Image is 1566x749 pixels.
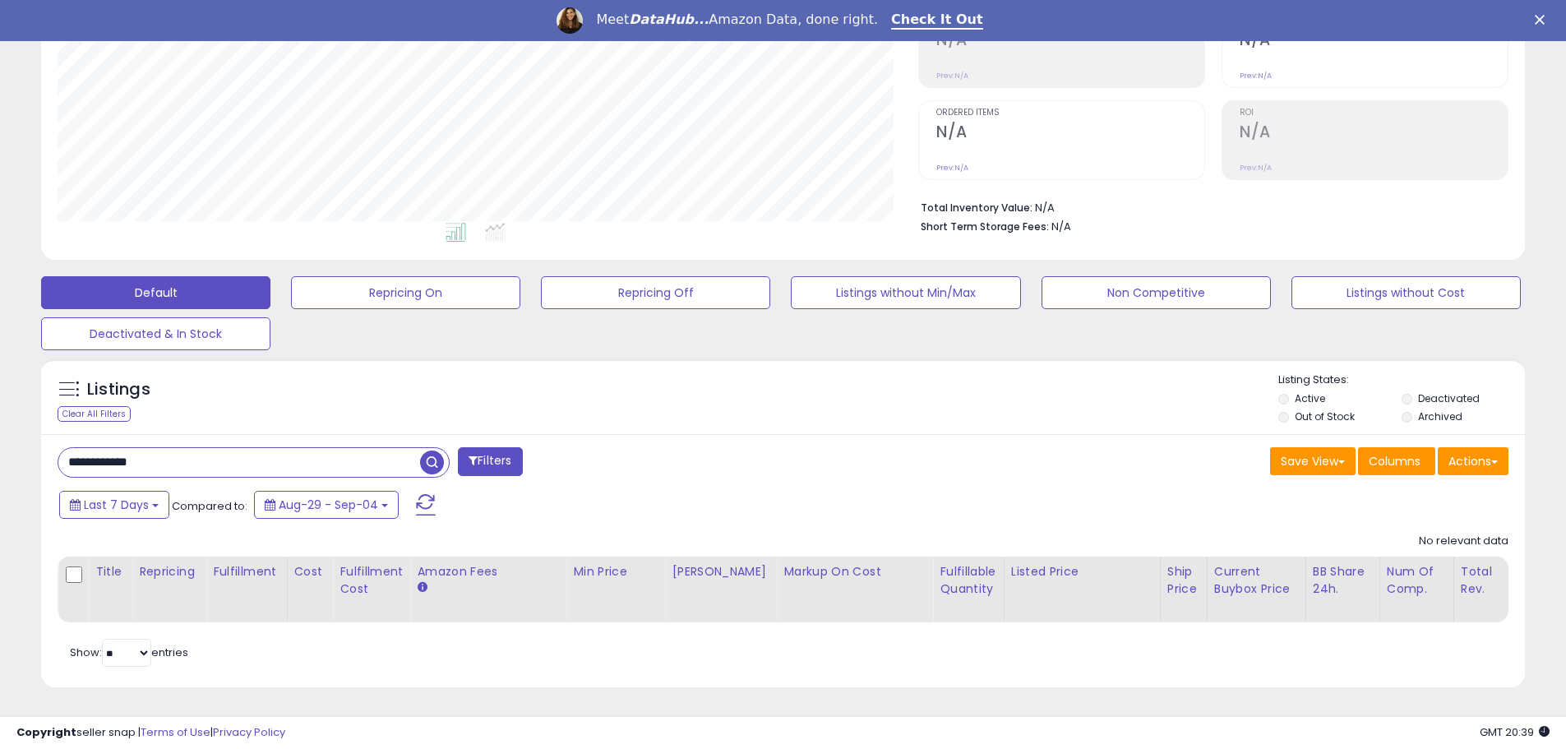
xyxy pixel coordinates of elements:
[340,563,403,598] div: Fulfillment Cost
[1295,391,1325,405] label: Active
[541,276,770,309] button: Repricing Off
[213,724,285,740] a: Privacy Policy
[783,563,926,580] div: Markup on Cost
[1270,447,1356,475] button: Save View
[1313,563,1373,598] div: BB Share 24h.
[921,201,1032,215] b: Total Inventory Value:
[1240,109,1508,118] span: ROI
[84,497,149,513] span: Last 7 Days
[58,406,131,422] div: Clear All Filters
[791,276,1020,309] button: Listings without Min/Max
[1240,71,1272,81] small: Prev: N/A
[95,563,125,580] div: Title
[1240,163,1272,173] small: Prev: N/A
[1042,276,1271,309] button: Non Competitive
[1418,409,1462,423] label: Archived
[1480,724,1550,740] span: 2025-09-12 20:39 GMT
[70,645,188,660] span: Show: entries
[139,563,199,580] div: Repricing
[1438,447,1508,475] button: Actions
[1214,563,1299,598] div: Current Buybox Price
[16,725,285,741] div: seller snap | |
[1291,276,1521,309] button: Listings without Cost
[1418,391,1480,405] label: Deactivated
[141,724,210,740] a: Terms of Use
[1535,15,1551,25] div: Close
[417,580,427,595] small: Amazon Fees.
[891,12,983,30] a: Check It Out
[1240,30,1508,53] h2: N/A
[254,491,399,519] button: Aug-29 - Sep-04
[936,109,1204,118] span: Ordered Items
[1051,219,1071,234] span: N/A
[936,123,1204,145] h2: N/A
[921,220,1049,233] b: Short Term Storage Fees:
[1387,563,1447,598] div: Num of Comp.
[458,447,522,476] button: Filters
[41,317,270,350] button: Deactivated & In Stock
[417,563,559,580] div: Amazon Fees
[557,7,583,34] img: Profile image for Georgie
[936,71,968,81] small: Prev: N/A
[936,163,968,173] small: Prev: N/A
[294,563,326,580] div: Cost
[777,557,933,622] th: The percentage added to the cost of goods (COGS) that forms the calculator for Min & Max prices.
[596,12,878,28] div: Meet Amazon Data, done right.
[1011,563,1153,580] div: Listed Price
[1278,372,1525,388] p: Listing States:
[1240,123,1508,145] h2: N/A
[1295,409,1355,423] label: Out of Stock
[629,12,709,27] i: DataHub...
[172,498,247,514] span: Compared to:
[573,563,658,580] div: Min Price
[279,497,378,513] span: Aug-29 - Sep-04
[1167,563,1200,598] div: Ship Price
[87,378,150,401] h5: Listings
[41,276,270,309] button: Default
[940,563,996,598] div: Fulfillable Quantity
[921,196,1496,216] li: N/A
[59,491,169,519] button: Last 7 Days
[291,276,520,309] button: Repricing On
[672,563,769,580] div: [PERSON_NAME]
[1358,447,1435,475] button: Columns
[16,724,76,740] strong: Copyright
[1369,453,1420,469] span: Columns
[936,30,1204,53] h2: N/A
[1419,534,1508,549] div: No relevant data
[213,563,279,580] div: Fulfillment
[1461,563,1521,598] div: Total Rev.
